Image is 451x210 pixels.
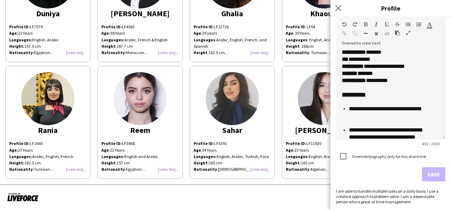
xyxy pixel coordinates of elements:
span: : [101,147,110,153]
p: 22 Years English, Arabic 157.5 cm Egyptian [9,30,87,56]
img: thumb-67f3d0f74a7e2.jpeg [298,72,351,125]
div: [PERSON_NAME] [101,10,179,17]
b: Age [194,147,201,153]
button: HTML Code [384,31,389,36]
p: LF1660 [9,140,87,147]
span: : [194,24,214,29]
p: 38 Years Arabic, French & English 167.7 cm Moroccan [101,30,179,56]
button: Bold [363,22,368,27]
span: : [194,37,216,42]
strong: Age: [9,30,18,36]
b: Nationality [286,50,309,55]
div: : Tunisian [286,49,363,56]
span: : [101,167,126,172]
div: Arabic, English, French, and Spanish [194,37,271,49]
strong: Nationality: [9,50,34,55]
img: thumb-ae90b02f-0bb0-4213-b908-a8d1efd67100.jpg [21,72,74,125]
b: Age [286,147,293,153]
b: Nationality [194,167,217,172]
strong: Profile ID: [101,24,122,29]
b: Nationality [101,167,125,172]
div: Khaoula [286,10,363,17]
b: Age [286,30,293,36]
strong: Nationality: [9,167,34,172]
div: Reem [101,127,179,133]
button: Unordered List [406,22,411,27]
strong: Languages: [101,37,124,42]
button: Redo [352,22,357,27]
img: thumb-6539151ec83e9.jpeg [113,72,167,125]
p: LF5391 [194,140,271,147]
strong: Height: [101,43,117,49]
span: : [194,147,202,153]
span: Egyptian [126,167,146,172]
strong: Height: [194,160,209,165]
strong: Height: [101,160,117,165]
b: Languages [194,37,215,42]
button: Clear Formatting [374,31,379,36]
span: : [194,167,218,172]
strong: Height: [286,160,301,165]
div: [PERSON_NAME] [286,127,363,133]
div: LF12726 [194,24,271,56]
strong: Profile ID: [9,141,30,146]
div: Sahar [194,127,271,133]
strong: Languages: [286,154,309,159]
button: Paste as plain text [395,30,400,36]
strong: Languages: [9,37,32,42]
div: 162.5 cm [194,49,271,56]
button: Strikethrough [395,22,400,27]
strong: Profile ID: [101,141,122,146]
b: Height [286,43,300,49]
p: LF11920 English, Arabic, French 165 cm [286,140,363,166]
strong: Languages: [194,154,217,159]
button: Fullscreen [406,30,411,36]
div: Ghalia [194,10,271,17]
button: Italic [374,22,379,27]
button: Ordered List [416,22,421,27]
label: Override biography only for this share link [350,154,426,159]
span: : [286,167,310,172]
span: 34 Years [202,147,217,153]
div: I am able to handle multiple tasks on a daily basis. I use a creative approach to problem solve. ... [336,188,445,204]
span: 22 Years [110,147,124,153]
span: : [194,50,208,55]
button: Undo [342,22,347,27]
div: : LF64 [286,24,363,30]
strong: Profile ID: [286,141,306,146]
h3: Profile [330,4,451,13]
span: [DEMOGRAPHIC_DATA] [218,167,264,172]
span: : 168cm [300,43,314,49]
span: : English, Arabic, and French [307,37,358,42]
button: Text Color [427,22,432,27]
p: LF3468 [101,140,179,147]
div: Rania [9,127,87,133]
p: 27 Years Arabic, English, French 162.5 cm Tunisian [9,147,87,173]
b: Height [194,50,207,55]
strong: Languages: [101,154,124,159]
button: Horizontal Line [363,31,368,36]
strong: Age: [9,147,18,153]
b: Profile ID [194,24,213,29]
div: : 30 Years [286,30,363,36]
p: English and Arabic 157 cm [101,153,179,166]
span: : [286,147,294,153]
span: : [194,30,202,36]
strong: Nationality: [101,50,126,55]
b: Age [194,30,201,36]
strong: Profile ID: [194,141,214,146]
span: 23 Years [294,147,309,153]
strong: Height: [9,160,24,165]
p: LF7579 [9,24,87,30]
b: Profile ID [286,24,305,29]
span: 453 / 2000 [416,141,445,146]
b: Languages [286,37,307,42]
strong: Age: [101,30,110,36]
div: Duniya [9,10,87,17]
b: Nationality [286,167,309,172]
div: 20 years [194,30,271,36]
p: English, Arabic, Turkish, Farsi 165 cm [194,153,271,166]
span: Algerian [310,167,329,172]
img: Powered by Liveforce [7,192,39,202]
strong: Profile ID: [9,24,30,29]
